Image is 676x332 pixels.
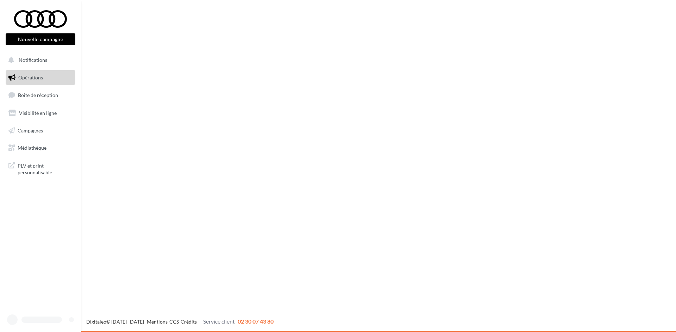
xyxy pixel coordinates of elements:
a: PLV et print personnalisable [4,158,77,179]
span: Boîte de réception [18,92,58,98]
a: Campagnes [4,123,77,138]
a: Médiathèque [4,141,77,155]
span: Visibilité en ligne [19,110,57,116]
a: CGS [169,319,179,325]
a: Opérations [4,70,77,85]
a: Mentions [147,319,168,325]
span: Service client [203,318,235,325]
button: Nouvelle campagne [6,33,75,45]
span: Opérations [18,74,43,80]
span: Notifications [19,57,47,63]
a: Digitaleo [86,319,106,325]
span: PLV et print personnalisable [18,161,73,176]
span: 02 30 07 43 80 [238,318,274,325]
a: Crédits [181,319,197,325]
a: Boîte de réception [4,87,77,103]
span: © [DATE]-[DATE] - - - [86,319,274,325]
a: Visibilité en ligne [4,106,77,121]
span: Campagnes [18,127,43,133]
button: Notifications [4,53,74,67]
span: Médiathèque [18,145,46,151]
